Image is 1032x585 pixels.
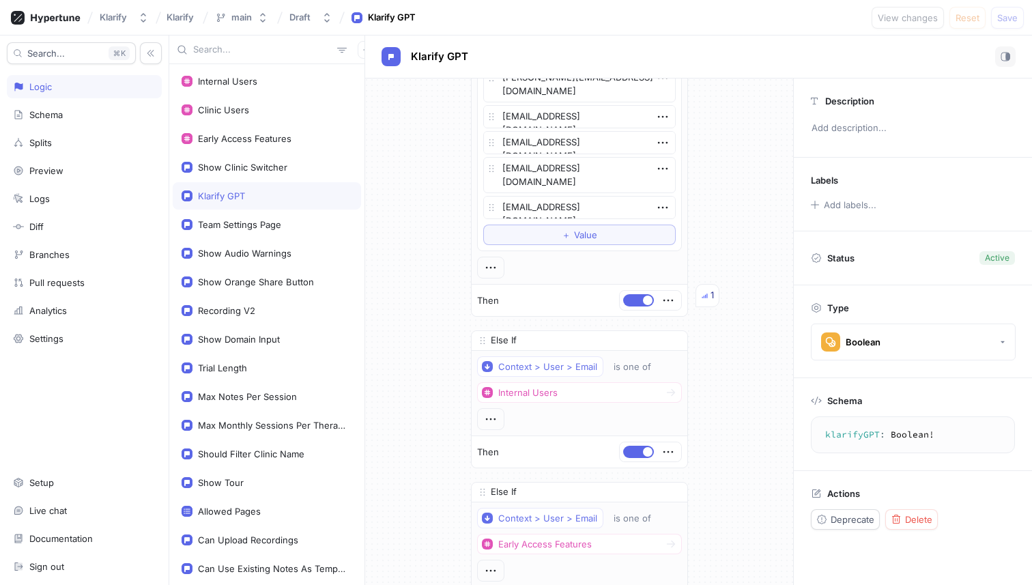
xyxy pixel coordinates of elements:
span: Delete [905,515,932,524]
span: Value [574,231,597,239]
p: Add description... [805,117,1020,140]
div: Internal Users [198,76,257,87]
button: Context > User > Email [477,508,603,528]
button: Internal Users [477,382,682,403]
span: Search... [27,49,65,57]
div: Analytics [29,305,67,316]
span: Reset [956,14,979,22]
div: Setup [29,477,54,488]
div: main [231,12,252,23]
textarea: klarifyGPT: Boolean! [817,423,1009,447]
p: Schema [827,395,862,406]
span: ＋ [562,231,571,239]
span: Save [997,14,1018,22]
div: Context > User > Email [498,361,597,373]
div: Documentation [29,533,93,544]
div: Show Audio Warnings [198,248,291,259]
button: Reset [949,7,986,29]
button: Early Access Features [477,534,682,554]
div: Should Filter Clinic Name [198,448,304,459]
p: Else If [491,334,517,347]
div: Show Domain Input [198,334,280,345]
div: Boolean [846,337,880,348]
span: Klarify [167,12,194,22]
div: Early Access Features [498,539,592,550]
button: Add labels... [806,196,880,214]
span: Klarify GPT [411,51,468,62]
button: Klarify [94,6,154,29]
p: Type [827,302,849,313]
button: View changes [872,7,944,29]
div: 1 [711,289,714,302]
p: Labels [811,175,838,186]
p: Description [825,96,874,106]
p: Actions [827,488,860,499]
div: Show Tour [198,477,244,488]
div: is one of [614,361,651,373]
button: Deprecate [811,509,880,530]
div: Schema [29,109,63,120]
div: Klarify GPT [198,190,245,201]
div: Can Upload Recordings [198,534,298,545]
div: Logic [29,81,52,92]
div: Klarify GPT [368,11,416,25]
div: Max Monthly Sessions Per Therapist [198,420,347,431]
button: Context > User > Email [477,356,603,377]
button: is one of [607,508,671,528]
div: Splits [29,137,52,148]
textarea: [EMAIL_ADDRESS][DOMAIN_NAME] [483,131,676,154]
textarea: [EMAIL_ADDRESS][DOMAIN_NAME] [483,157,676,193]
div: is one of [614,513,651,524]
div: Can Use Existing Notes As Template References [198,563,347,574]
button: Boolean [811,324,1016,360]
button: Save [991,7,1024,29]
span: View changes [878,14,938,22]
p: Then [477,446,499,459]
button: main [210,6,274,29]
div: Settings [29,333,63,344]
a: Documentation [7,527,162,550]
div: Live chat [29,505,67,516]
button: ＋Value [483,225,676,245]
textarea: [EMAIL_ADDRESS][DOMAIN_NAME] [483,196,676,219]
div: Preview [29,165,63,176]
div: Pull requests [29,277,85,288]
textarea: [PERSON_NAME][EMAIL_ADDRESS][DOMAIN_NAME] [483,66,676,102]
button: Delete [885,509,938,530]
div: Internal Users [498,387,558,399]
div: Active [985,252,1009,264]
button: is one of [607,356,671,377]
div: Context > User > Email [498,513,597,524]
div: K [109,46,130,60]
div: Max Notes Per Session [198,391,297,402]
p: Then [477,294,499,308]
div: Sign out [29,561,64,572]
div: Diff [29,221,44,232]
p: Else If [491,485,517,499]
div: Clinic Users [198,104,249,115]
div: Klarify [100,12,127,23]
div: Team Settings Page [198,219,281,230]
div: Early Access Features [198,133,291,144]
div: Logs [29,193,50,204]
span: Deprecate [831,515,874,524]
button: Search...K [7,42,136,64]
button: Draft [284,6,338,29]
p: Status [827,248,855,268]
div: Show Orange Share Button [198,276,314,287]
div: Trial Length [198,362,247,373]
div: Add labels... [824,201,876,210]
input: Search... [193,43,332,57]
textarea: [EMAIL_ADDRESS][DOMAIN_NAME] [483,105,676,128]
div: Show Clinic Switcher [198,162,287,173]
div: Branches [29,249,70,260]
div: Recording V2 [198,305,255,316]
div: Allowed Pages [198,506,261,517]
div: Draft [289,12,311,23]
